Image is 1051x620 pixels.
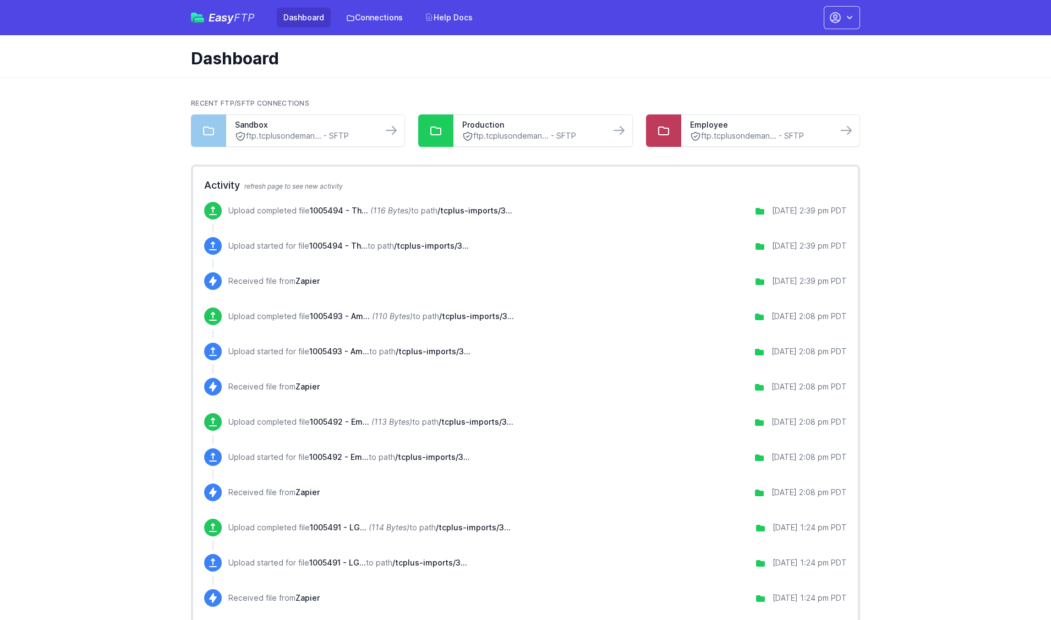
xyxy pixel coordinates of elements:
i: (114 Bytes) [369,523,409,532]
span: FTP [234,11,255,24]
div: [DATE] 1:24 pm PDT [773,592,847,603]
div: [DATE] 1:24 pm PDT [773,557,847,568]
a: Sandbox [235,119,374,130]
i: (113 Bytes) [371,417,412,426]
span: 1005492 - Emerald Solutions x.csv [310,417,369,426]
p: Received file from [228,276,320,287]
a: Dashboard [277,8,331,28]
span: /tcplus-imports/323657-1/CostCodes [439,311,514,321]
div: [DATE] 2:08 pm PDT [771,311,847,322]
a: Connections [340,8,409,28]
div: [DATE] 2:08 pm PDT [771,381,847,392]
span: /tcplus-imports/323657-1/CostCodes [395,452,470,462]
span: 1005491 - LG NOVA InnoSummit 2.csv [309,558,366,567]
span: /tcplus-imports/323657-1/CostCodes [392,558,467,567]
div: [DATE] 2:08 pm PDT [771,416,847,427]
a: ftp.tcplusondeman... - SFTP [235,130,374,142]
div: [DATE] 1:24 pm PDT [773,522,847,533]
p: Upload completed file to path [228,522,511,533]
i: (110 Bytes) [372,311,413,321]
i: (116 Bytes) [370,206,411,215]
a: EasyFTP [191,12,255,23]
a: Employee [690,119,829,130]
a: Help Docs [418,8,479,28]
p: Upload started for file to path [228,240,469,251]
a: ftp.tcplusondeman... - SFTP [462,130,601,142]
span: /tcplus-imports/323657-1/CostCodes [436,523,511,532]
p: Upload started for file to path [228,557,467,568]
div: [DATE] 2:39 pm PDT [772,276,847,287]
span: Zapier [295,487,320,497]
span: /tcplus-imports/323657-1/CostCodes [394,241,469,250]
img: easyftp_logo.png [191,13,204,23]
a: ftp.tcplusondeman... - SFTP [690,130,829,142]
div: [DATE] 2:08 pm PDT [771,452,847,463]
h2: Recent FTP/SFTP Connections [191,99,860,108]
div: [DATE] 2:39 pm PDT [772,205,847,216]
p: Upload completed file to path [228,416,513,427]
p: Upload completed file to path [228,205,512,216]
span: Zapier [295,382,320,391]
p: Upload completed file to path [228,311,514,322]
span: 1005491 - LG NOVA InnoSummit 2.csv [310,523,366,532]
span: 1005493 - Amazon Ignite.csv [309,347,369,356]
p: Received file from [228,487,320,498]
div: [DATE] 2:08 pm PDT [771,487,847,498]
span: 1005494 - The Terminal List EP.csv [309,241,368,250]
span: 1005493 - Amazon Ignite.csv [310,311,370,321]
p: Upload started for file to path [228,346,470,357]
span: Zapier [295,593,320,602]
span: /tcplus-imports/323657-1/CostCodes [396,347,470,356]
p: Received file from [228,592,320,603]
span: refresh page to see new activity [244,182,343,190]
span: /tcplus-imports/323657-1/CostCodes [439,417,513,426]
h1: Dashboard [191,48,851,68]
span: Zapier [295,276,320,286]
p: Upload started for file to path [228,452,470,463]
span: 1005494 - The Terminal List EP.csv [310,206,368,215]
span: /tcplus-imports/323657-1/CostCodes [437,206,512,215]
span: Easy [209,12,255,23]
div: [DATE] 2:39 pm PDT [772,240,847,251]
span: 1005492 - Emerald Solutions x.csv [309,452,369,462]
div: [DATE] 2:08 pm PDT [771,346,847,357]
p: Received file from [228,381,320,392]
a: Production [462,119,601,130]
h2: Activity [204,178,847,193]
